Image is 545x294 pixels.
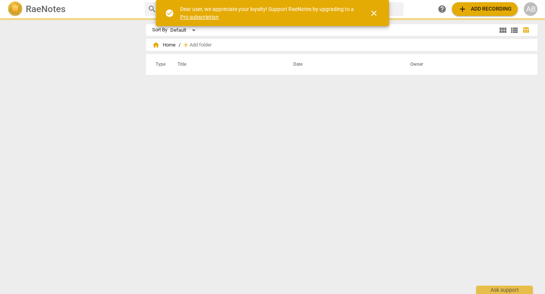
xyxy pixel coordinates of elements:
span: home [152,41,160,49]
span: / [179,42,181,48]
button: List view [509,25,520,36]
button: Tile view [497,25,509,36]
span: add [458,5,467,14]
th: Date [284,54,401,75]
div: Ask support [476,286,533,294]
span: view_list [510,26,519,35]
div: Dear user, we appreciate your loyalty! Support RaeNotes by upgrading to a [180,5,356,21]
div: Default [170,24,198,36]
span: check_circle [165,9,174,18]
span: close [369,9,378,18]
h2: RaeNotes [26,4,65,14]
th: Type [149,54,168,75]
span: table_chart [522,26,529,34]
button: Upload [452,2,518,16]
th: Owner [401,54,529,75]
span: add [182,41,190,49]
span: Home [152,41,176,49]
a: Help [435,2,449,16]
span: Add folder [190,42,212,48]
th: Title [168,54,284,75]
span: search [148,5,157,14]
a: LogoRaeNotes [8,2,139,17]
span: Add recording [458,5,512,14]
div: Sort By [152,27,167,33]
img: Logo [8,2,23,17]
button: Table view [520,25,531,36]
button: Close [365,4,383,22]
span: help [438,5,447,14]
a: Pro subscription [180,14,219,20]
button: AB [524,2,537,16]
span: view_module [498,26,508,35]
